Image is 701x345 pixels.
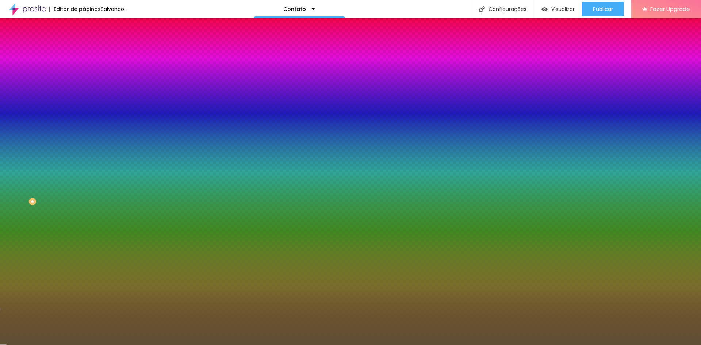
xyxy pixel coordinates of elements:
[582,2,624,16] button: Publicar
[551,6,575,12] span: Visualizar
[534,2,582,16] button: Visualizar
[650,6,690,12] span: Fazer Upgrade
[541,6,548,12] img: view-1.svg
[101,7,127,12] div: Salvando...
[479,6,485,12] img: Icone
[49,7,101,12] div: Editor de páginas
[283,7,306,12] p: Contato
[593,6,613,12] span: Publicar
